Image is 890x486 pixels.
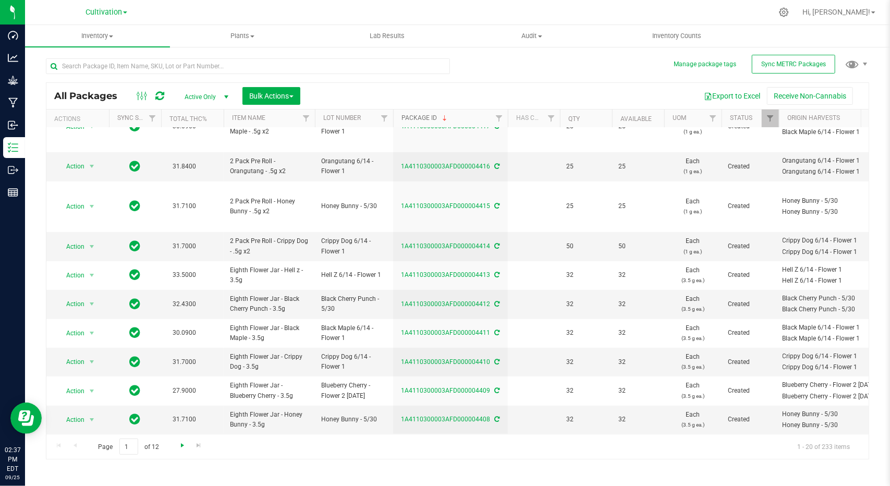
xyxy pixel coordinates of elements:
[670,333,715,343] p: (3.5 g ea.)
[670,156,715,176] span: Each
[493,387,500,394] span: Sync from Compliance System
[230,410,309,430] span: Eighth Flower Jar - Honey Bunny - 3.5g
[618,328,658,338] span: 32
[783,362,880,372] div: Value 2: Crippy Dog 6/14 - Flower 1
[130,268,141,282] span: In Sync
[89,439,168,455] span: Page of 12
[618,415,658,424] span: 32
[167,325,201,341] span: 30.0900
[752,55,835,74] button: Sync METRC Packages
[618,241,658,251] span: 50
[117,114,157,121] a: Sync Status
[670,410,715,430] span: Each
[401,163,491,170] a: 1A4110300003AFD000004416
[46,58,450,74] input: Search Package ID, Item Name, SKU, Lot or Part Number...
[783,294,880,303] div: Value 1: Black Cherry Punch - 5/30
[8,142,18,153] inline-svg: Inventory
[57,239,85,254] span: Action
[230,352,309,372] span: Eighth Flower Jar - Crippy Dog - 3.5g
[783,276,880,286] div: Value 2: Hell Z 6/14 - Flower 1
[230,156,309,176] span: 2 Pack Pre Roll - Orangutang - .5g x2
[167,268,201,283] span: 33.5000
[670,294,715,314] span: Each
[783,247,880,257] div: Value 2: Crippy Dog 6/14 - Flower 1
[401,242,491,250] a: 1A4110300003AFD000004414
[493,358,500,366] span: Sync from Compliance System
[5,473,20,481] p: 09/25
[321,415,387,424] span: Honey Bunny - 5/30
[568,115,580,123] a: Qty
[167,159,201,174] span: 31.8400
[783,167,880,177] div: Value 2: Orangutang 6/14 - Flower 1
[802,8,870,16] span: Hi, [PERSON_NAME]!
[728,162,773,172] span: Created
[638,31,715,41] span: Inventory Counts
[86,297,99,311] span: select
[401,387,491,394] a: 1A4110300003AFD000004409
[783,380,880,390] div: Value 1: Blueberry Cherry - Flower 2 03/16/2025
[670,381,715,400] span: Each
[618,201,658,211] span: 25
[249,92,294,100] span: Bulk Actions
[169,115,207,123] a: Total THC%
[130,297,141,311] span: In Sync
[783,323,880,333] div: Value 1: Black Maple 6/14 - Flower 1
[130,239,141,253] span: In Sync
[670,265,715,285] span: Each
[728,328,773,338] span: Created
[401,358,491,366] a: 1A4110300003AFD000004410
[493,202,500,210] span: Sync from Compliance System
[86,239,99,254] span: select
[670,275,715,285] p: (3.5 g ea.)
[566,386,606,396] span: 32
[460,31,604,41] span: Audit
[566,415,606,424] span: 32
[697,87,767,105] button: Export to Excel
[674,60,736,69] button: Manage package tags
[783,207,880,217] div: Value 2: Honey Bunny - 5/30
[86,8,122,17] span: Cultivation
[25,25,170,47] a: Inventory
[401,114,449,121] a: Package ID
[670,166,715,176] p: (1 g ea.)
[670,236,715,256] span: Each
[321,156,387,176] span: Orangutang 6/14 - Flower 1
[670,352,715,372] span: Each
[167,239,201,254] span: 31.7000
[230,265,309,285] span: Eighth Flower Jar - Hell z - 3.5g
[789,439,858,454] span: 1 - 20 of 233 items
[783,127,880,137] div: Value 2: Black Maple 6/14 - Flower 1
[728,201,773,211] span: Created
[670,127,715,137] p: (1 g ea.)
[230,323,309,343] span: Eighth Flower Jar - Black Maple - 3.5g
[86,199,99,214] span: select
[167,199,201,214] span: 31.7100
[321,352,387,372] span: Crippy Dog 6/14 - Flower 1
[783,351,880,361] div: Value 1: Crippy Dog 6/14 - Flower 1
[493,329,500,336] span: Sync from Compliance System
[670,304,715,314] p: (3.5 g ea.)
[8,30,18,41] inline-svg: Dashboard
[321,381,387,400] span: Blueberry Cherry - Flower 2 [DATE]
[242,87,300,105] button: Bulk Actions
[783,305,880,314] div: Value 2: Black Cherry Punch - 5/30
[783,265,880,275] div: Value 1: Hell Z 6/14 - Flower 1
[57,384,85,398] span: Action
[728,241,773,251] span: Created
[57,297,85,311] span: Action
[670,323,715,343] span: Each
[321,294,387,314] span: Black Cherry Punch - 5/30
[618,386,658,396] span: 32
[86,384,99,398] span: select
[493,300,500,308] span: Sync from Compliance System
[323,114,361,121] a: Lot Number
[130,355,141,369] span: In Sync
[783,196,880,206] div: Value 1: Honey Bunny - 5/30
[783,236,880,246] div: Value 1: Crippy Dog 6/14 - Flower 1
[783,409,880,419] div: Value 1: Honey Bunny - 5/30
[491,110,508,127] a: Filter
[321,323,387,343] span: Black Maple 6/14 - Flower 1
[170,31,314,41] span: Plants
[728,386,773,396] span: Created
[130,199,141,213] span: In Sync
